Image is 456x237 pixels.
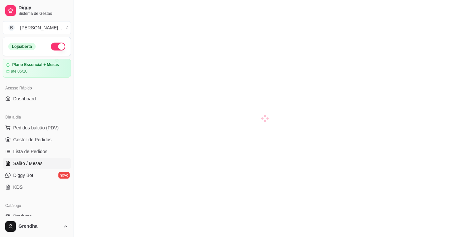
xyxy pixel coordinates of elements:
span: Lista de Pedidos [13,148,48,155]
span: Sistema de Gestão [18,11,68,16]
button: Alterar Status [51,43,65,51]
span: Dashboard [13,95,36,102]
a: Dashboard [3,93,71,104]
a: Produtos [3,211,71,221]
a: Diggy Botnovo [3,170,71,181]
span: Gestor de Pedidos [13,136,51,143]
span: Pedidos balcão (PDV) [13,124,59,131]
a: Plano Essencial + Mesasaté 05/10 [3,59,71,78]
div: Loja aberta [8,43,36,50]
article: até 05/10 [11,69,27,74]
button: Select a team [3,21,71,34]
a: Salão / Mesas [3,158,71,169]
a: KDS [3,182,71,192]
div: Catálogo [3,200,71,211]
a: Gestor de Pedidos [3,134,71,145]
span: Salão / Mesas [13,160,43,167]
span: Diggy [18,5,68,11]
button: Pedidos balcão (PDV) [3,122,71,133]
article: Plano Essencial + Mesas [12,62,59,67]
span: Grendha [18,223,60,229]
span: Produtos [13,213,32,220]
span: Diggy Bot [13,172,33,179]
span: KDS [13,184,23,190]
span: B [8,24,15,31]
div: Acesso Rápido [3,83,71,93]
button: Grendha [3,219,71,234]
div: Dia a dia [3,112,71,122]
a: Lista de Pedidos [3,146,71,157]
div: [PERSON_NAME] ... [20,24,62,31]
a: DiggySistema de Gestão [3,3,71,18]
